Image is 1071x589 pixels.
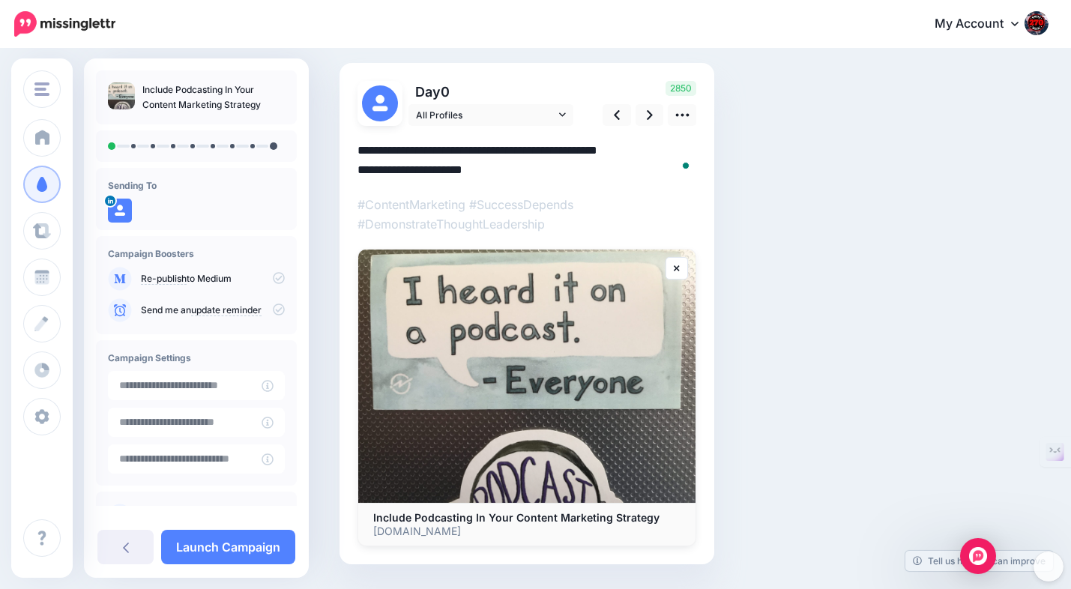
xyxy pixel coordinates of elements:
p: [DOMAIN_NAME] [373,525,681,538]
h4: Campaign Boosters [108,248,285,259]
span: 2850 [666,81,696,96]
p: Include Podcasting In Your Content Marketing Strategy [142,82,285,112]
b: Include Podcasting In Your Content Marketing Strategy [373,511,660,524]
span: All Profiles [416,107,555,123]
img: menu.png [34,82,49,96]
p: Day [408,81,576,103]
h4: Campaign Settings [108,352,285,363]
span: 0 [441,84,450,100]
p: to Medium [141,272,285,286]
a: Tell us how we can improve [905,551,1053,571]
a: My Account [920,6,1049,43]
h4: Sending To [108,180,285,191]
img: 6f26b57fae35b2f0fb3a95022587f678_thumb.jpg [108,82,135,109]
img: Include Podcasting In Your Content Marketing Strategy [358,250,696,503]
div: Open Intercom Messenger [960,538,996,574]
img: user_default_image.png [362,85,398,121]
p: #ContentMarketing #SuccessDepends #DemonstrateThoughtLeadership [357,195,696,234]
textarea: To enrich screen reader interactions, please activate Accessibility in Grammarly extension settings [357,141,696,180]
a: All Profiles [408,104,573,126]
img: user_default_image.png [108,199,132,223]
a: update reminder [191,304,262,316]
p: Send me an [141,303,285,317]
a: Re-publish [141,273,187,285]
img: Missinglettr [14,11,115,37]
